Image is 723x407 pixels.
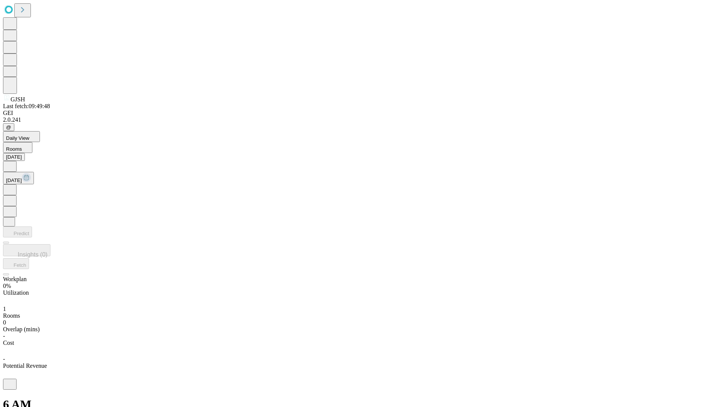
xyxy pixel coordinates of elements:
span: Insights (0) [18,251,47,258]
span: Potential Revenue [3,363,47,369]
span: 0% [3,283,11,289]
span: @ [6,124,11,130]
button: [DATE] [3,153,25,161]
button: Rooms [3,142,32,153]
span: - [3,333,5,339]
span: Rooms [6,146,22,152]
span: Last fetch: 09:49:48 [3,103,50,109]
span: - [3,356,5,362]
button: Predict [3,226,32,237]
span: GJSH [11,96,25,103]
span: Workplan [3,276,27,282]
button: [DATE] [3,172,34,184]
span: 1 [3,306,6,312]
button: @ [3,123,14,131]
span: Cost [3,340,14,346]
span: Rooms [3,312,20,319]
div: GEI [3,110,720,116]
div: 2.0.241 [3,116,720,123]
button: Daily View [3,131,40,142]
button: Insights (0) [3,244,50,256]
span: Daily View [6,135,29,141]
span: Utilization [3,289,29,296]
span: [DATE] [6,177,22,183]
button: Fetch [3,258,29,269]
span: Overlap (mins) [3,326,40,332]
span: 0 [3,319,6,326]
